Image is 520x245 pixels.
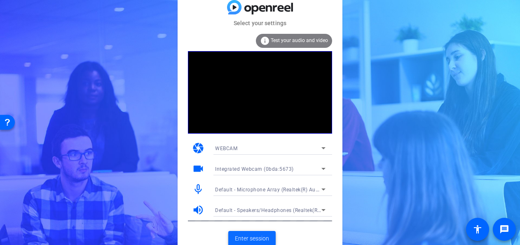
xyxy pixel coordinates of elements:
span: Default - Speakers/Headphones (Realtek(R) Audio) [215,207,337,213]
mat-icon: mic_none [192,183,204,196]
mat-icon: videocam [192,163,204,175]
mat-card-subtitle: Select your settings [178,19,342,28]
mat-icon: accessibility [473,224,483,234]
mat-icon: volume_up [192,204,204,216]
mat-icon: message [499,224,509,234]
span: Integrated Webcam (0bda:5673) [215,166,294,172]
span: Enter session [235,234,269,243]
span: Test your audio and video [271,38,328,43]
span: WEBCAM [215,146,237,151]
span: Default - Microphone Array (Realtek(R) Audio) [215,186,325,193]
mat-icon: info [260,36,270,46]
mat-icon: camera [192,142,204,154]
